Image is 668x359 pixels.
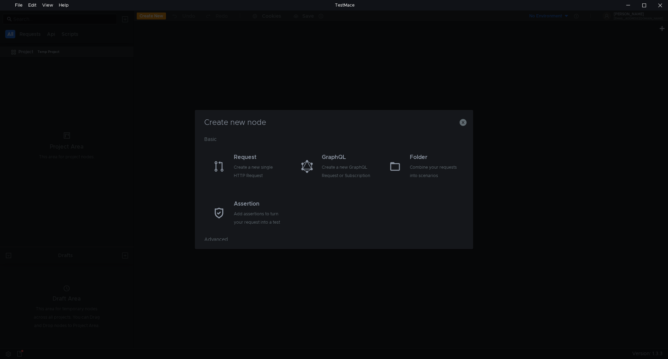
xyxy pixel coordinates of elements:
[203,118,465,127] h3: Create new node
[322,163,372,180] div: Create a new GraphQL Request or Subscription
[234,163,284,180] div: Create a new single HTTP Request
[234,210,284,226] div: Add assertions to turn your request into a test
[204,135,464,149] div: Basic
[410,153,460,161] div: Folder
[234,200,284,208] div: Assertion
[410,163,460,180] div: Combine your requests into scenarios
[234,153,284,161] div: Request
[204,235,464,249] div: Advanced
[322,153,372,161] div: GraphQL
